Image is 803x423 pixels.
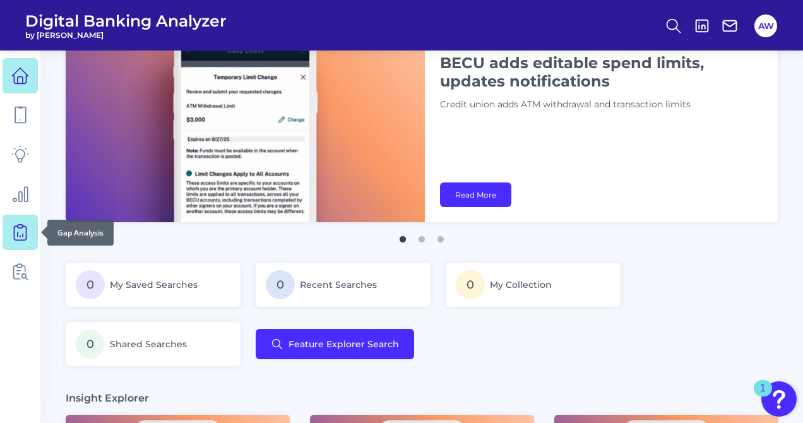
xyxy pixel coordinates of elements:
[440,182,511,207] a: Read More
[300,279,377,290] span: Recent Searches
[47,220,114,246] div: Gap Analysis
[66,391,149,405] h3: Insight Explorer
[66,263,241,307] a: 0My Saved Searches
[446,263,621,307] a: 0My Collection
[456,270,485,299] span: 0
[25,30,227,40] span: by [PERSON_NAME]
[490,279,552,290] span: My Collection
[288,339,399,349] span: Feature Explorer Search
[66,20,425,222] img: bannerImg
[76,270,105,299] span: 0
[66,322,241,366] a: 0Shared Searches
[415,230,428,242] button: 2
[440,54,756,90] h1: BECU adds editable spend limits, updates notifications
[440,98,756,112] p: Credit union adds ATM withdrawal and transaction limits
[256,263,431,307] a: 0Recent Searches
[256,329,414,359] button: Feature Explorer Search
[25,11,227,30] span: Digital Banking Analyzer
[434,230,447,242] button: 3
[396,230,409,242] button: 1
[266,270,295,299] span: 0
[110,279,198,290] span: My Saved Searches
[110,338,187,350] span: Shared Searches
[754,15,777,37] button: AW
[761,381,797,417] button: Open Resource Center, 1 new notification
[76,330,105,359] span: 0
[760,388,766,405] div: 1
